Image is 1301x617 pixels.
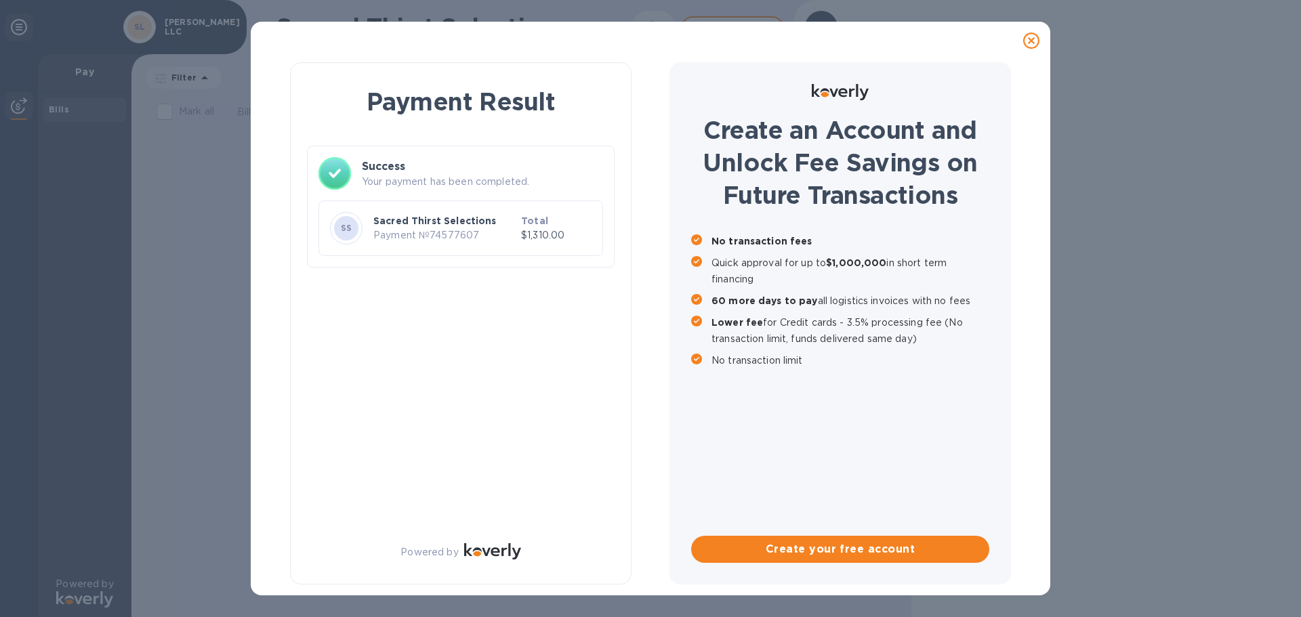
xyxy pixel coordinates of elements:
h1: Create an Account and Unlock Fee Savings on Future Transactions [691,114,989,211]
b: No transaction fees [711,236,812,247]
p: Powered by [400,545,458,559]
p: No transaction limit [711,352,989,368]
button: Create your free account [691,536,989,563]
img: Logo [812,84,869,100]
span: Create your free account [702,541,978,557]
b: Total [521,215,548,226]
b: SS [341,223,352,233]
b: $1,000,000 [826,257,886,268]
h1: Payment Result [312,85,609,119]
p: for Credit cards - 3.5% processing fee (No transaction limit, funds delivered same day) [711,314,989,347]
h3: Success [362,158,603,175]
p: Sacred Thirst Selections [373,214,516,228]
p: all logistics invoices with no fees [711,293,989,309]
p: Your payment has been completed. [362,175,603,189]
p: Quick approval for up to in short term financing [711,255,989,287]
p: Payment № 74577607 [373,228,516,242]
img: Logo [464,543,521,559]
b: Lower fee [711,317,763,328]
p: $1,310.00 [521,228,592,242]
b: 60 more days to pay [711,295,818,306]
